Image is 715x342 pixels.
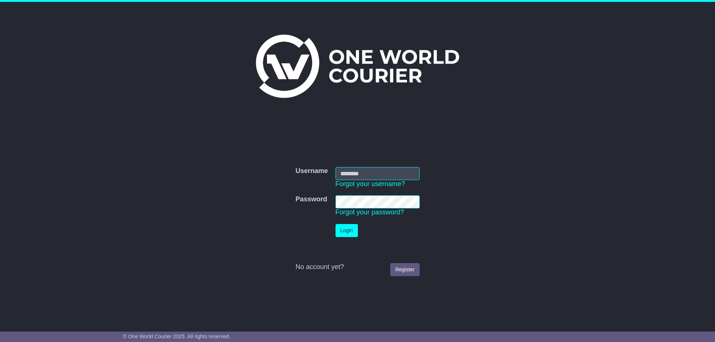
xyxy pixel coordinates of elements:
label: Password [295,195,327,204]
div: No account yet? [295,263,419,271]
a: Forgot your password? [336,208,404,216]
a: Register [390,263,419,276]
img: One World [256,35,459,98]
span: © One World Courier 2025. All rights reserved. [123,333,231,339]
label: Username [295,167,328,175]
a: Forgot your username? [336,180,405,188]
button: Login [336,224,358,237]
